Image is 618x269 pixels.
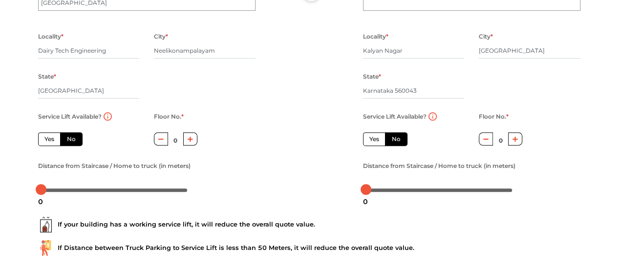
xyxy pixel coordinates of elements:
[154,110,184,123] label: Floor No.
[363,160,515,172] label: Distance from Staircase / Home to truck (in meters)
[363,70,381,83] label: State
[479,30,493,43] label: City
[363,30,388,43] label: Locality
[479,110,509,123] label: Floor No.
[38,30,64,43] label: Locality
[38,217,580,232] div: If your building has a working service lift, it will reduce the overall quote value.
[359,193,372,210] div: 0
[34,193,47,210] div: 0
[60,132,83,146] label: No
[38,160,191,172] label: Distance from Staircase / Home to truck (in meters)
[38,110,102,123] label: Service Lift Available?
[363,132,385,146] label: Yes
[38,240,54,256] img: ...
[385,132,407,146] label: No
[154,30,168,43] label: City
[38,70,56,83] label: State
[363,110,426,123] label: Service Lift Available?
[38,132,61,146] label: Yes
[38,217,54,232] img: ...
[38,240,580,256] div: If Distance between Truck Parking to Service Lift is less than 50 Meters, it will reduce the over...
